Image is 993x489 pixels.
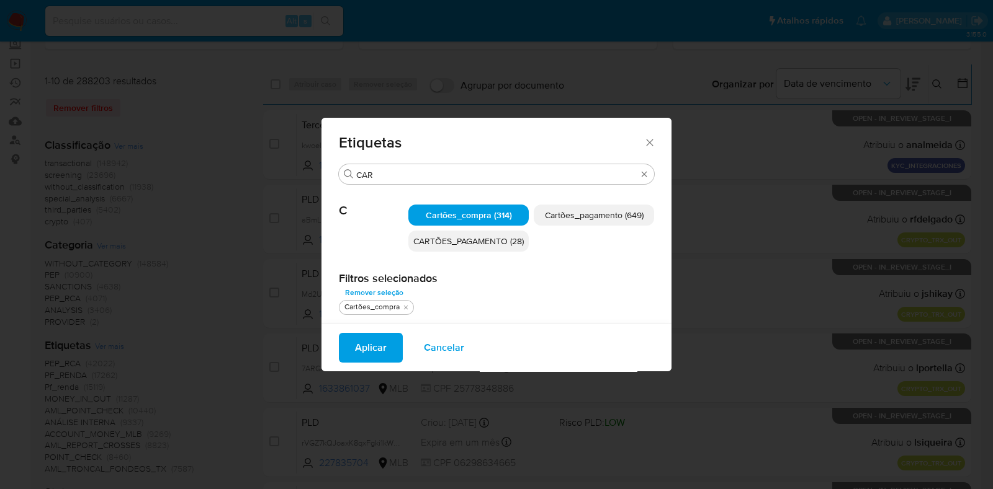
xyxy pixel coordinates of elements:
[426,209,512,221] span: Cartões_compra (314)
[339,333,403,363] button: Aplicar
[342,302,402,312] div: Cartões_compra
[345,286,403,299] span: Remover seleção
[339,185,408,218] span: C
[644,136,655,148] button: Fechar
[339,271,654,285] h2: Filtros selecionados
[639,169,649,179] button: Apagar busca
[355,334,387,361] span: Aplicar
[339,285,410,300] button: Remover seleção
[339,135,644,150] span: Etiquetas
[408,231,529,252] div: CARTÕES_PAGAMENTO (28)
[344,169,354,179] button: Procurar
[401,302,411,312] button: tirar Cartões_compra
[534,205,654,226] div: Cartões_pagamento (649)
[413,235,524,247] span: CARTÕES_PAGAMENTO (28)
[424,334,464,361] span: Cancelar
[408,333,480,363] button: Cancelar
[408,205,529,226] div: Cartões_compra (314)
[356,169,637,180] input: Filtro de pesquisa
[545,209,644,221] span: Cartões_pagamento (649)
